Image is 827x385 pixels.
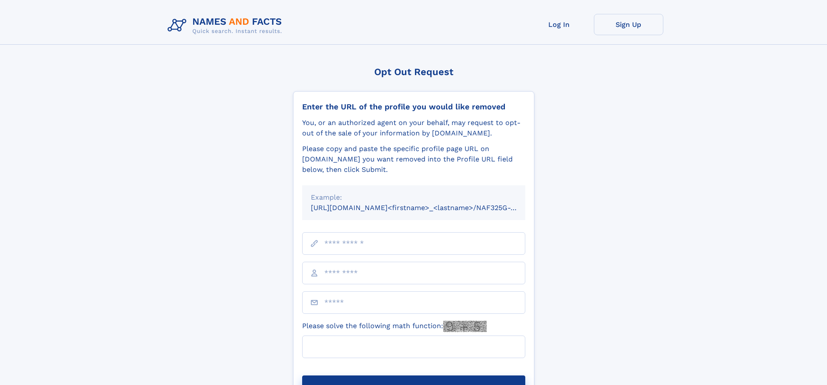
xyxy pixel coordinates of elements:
[302,144,525,175] div: Please copy and paste the specific profile page URL on [DOMAIN_NAME] you want removed into the Pr...
[524,14,594,35] a: Log In
[302,321,487,332] label: Please solve the following math function:
[293,66,534,77] div: Opt Out Request
[311,204,542,212] small: [URL][DOMAIN_NAME]<firstname>_<lastname>/NAF325G-xxxxxxxx
[164,14,289,37] img: Logo Names and Facts
[302,102,525,112] div: Enter the URL of the profile you would like removed
[594,14,663,35] a: Sign Up
[302,118,525,138] div: You, or an authorized agent on your behalf, may request to opt-out of the sale of your informatio...
[311,192,517,203] div: Example:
